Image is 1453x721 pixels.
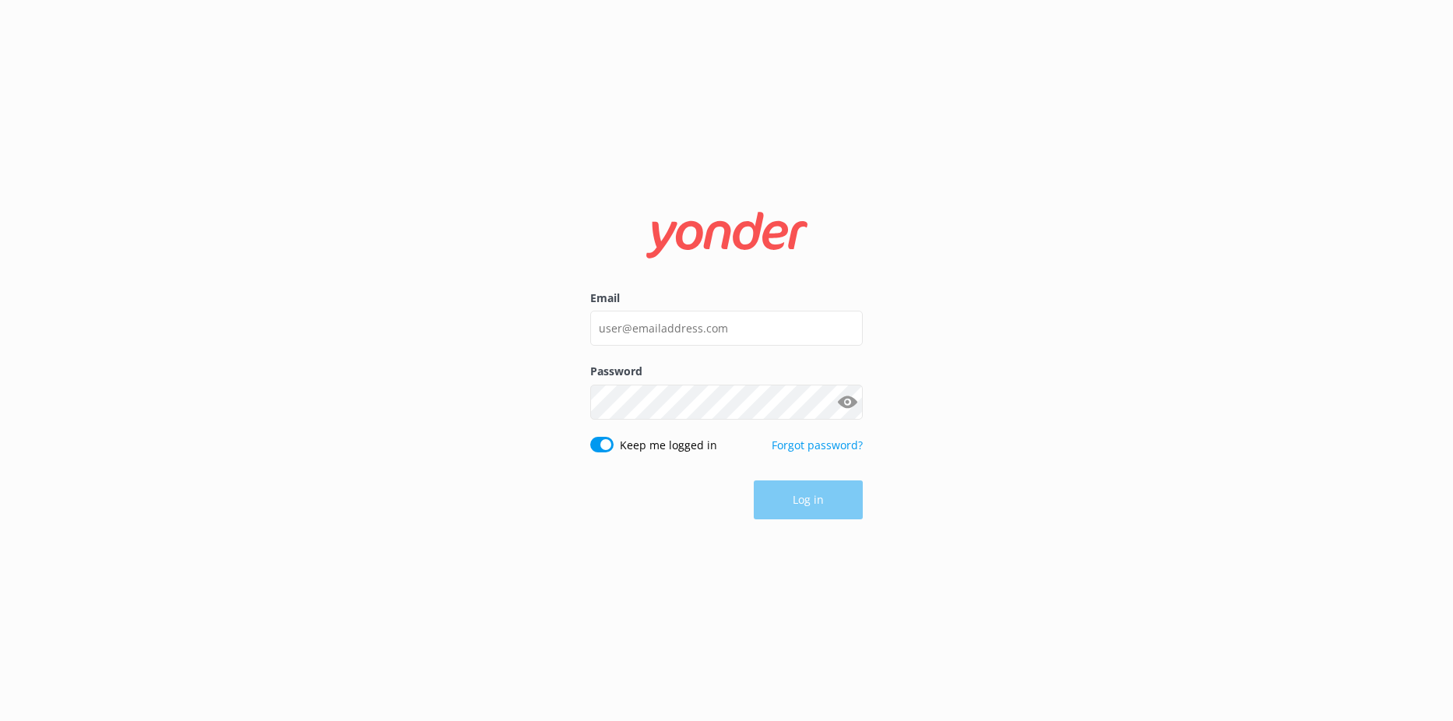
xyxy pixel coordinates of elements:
button: Show password [832,386,863,417]
input: user@emailaddress.com [590,311,863,346]
label: Keep me logged in [620,437,717,454]
a: Forgot password? [772,438,863,452]
label: Email [590,290,863,307]
label: Password [590,363,863,380]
